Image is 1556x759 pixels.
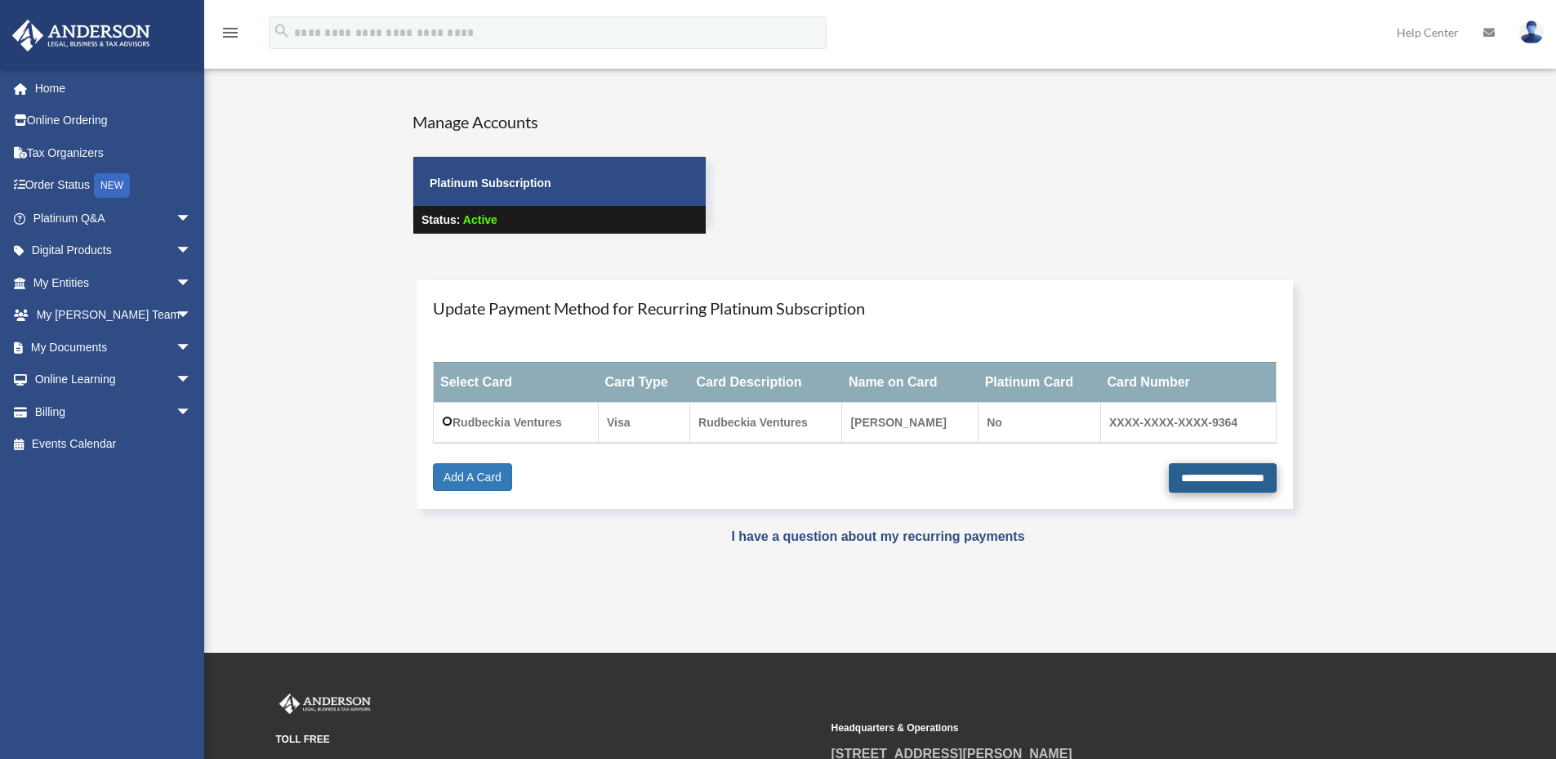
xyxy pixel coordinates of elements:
[11,136,216,169] a: Tax Organizers
[599,402,690,443] td: Visa
[832,720,1375,737] small: Headquarters & Operations
[433,463,512,491] a: Add A Card
[11,105,216,137] a: Online Ordering
[221,23,240,42] i: menu
[434,362,599,402] th: Select Card
[176,331,208,364] span: arrow_drop_down
[11,202,216,234] a: Platinum Q&Aarrow_drop_down
[1100,402,1276,443] td: XXXX-XXXX-XXXX-9364
[176,202,208,235] span: arrow_drop_down
[176,395,208,429] span: arrow_drop_down
[979,402,1101,443] td: No
[7,20,155,51] img: Anderson Advisors Platinum Portal
[412,110,707,133] h4: Manage Accounts
[276,731,820,748] small: TOLL FREE
[11,331,216,364] a: My Documentsarrow_drop_down
[731,529,1024,543] a: I have a question about my recurring payments
[176,299,208,333] span: arrow_drop_down
[11,234,216,267] a: Digital Productsarrow_drop_down
[176,266,208,300] span: arrow_drop_down
[690,402,842,443] td: Rudbeckia Ventures
[979,362,1101,402] th: Platinum Card
[1519,20,1544,44] img: User Pic
[221,29,240,42] a: menu
[599,362,690,402] th: Card Type
[11,364,216,396] a: Online Learningarrow_drop_down
[430,176,551,190] strong: Platinum Subscription
[273,22,291,40] i: search
[11,395,216,428] a: Billingarrow_drop_down
[463,213,497,226] span: Active
[842,362,979,402] th: Name on Card
[276,694,374,715] img: Anderson Advisors Platinum Portal
[421,213,460,226] strong: Status:
[11,266,216,299] a: My Entitiesarrow_drop_down
[11,72,216,105] a: Home
[433,297,1277,319] h4: Update Payment Method for Recurring Platinum Subscription
[176,234,208,268] span: arrow_drop_down
[11,428,216,461] a: Events Calendar
[1100,362,1276,402] th: Card Number
[176,364,208,397] span: arrow_drop_down
[842,402,979,443] td: [PERSON_NAME]
[11,299,216,332] a: My [PERSON_NAME] Teamarrow_drop_down
[11,169,216,203] a: Order StatusNEW
[690,362,842,402] th: Card Description
[94,173,130,198] div: NEW
[434,402,599,443] td: Rudbeckia Ventures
